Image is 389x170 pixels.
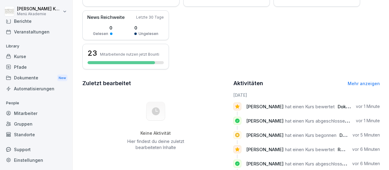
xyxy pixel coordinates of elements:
a: Mitarbeiter [3,108,69,119]
a: Kurse [3,51,69,62]
h2: Zuletzt bearbeitet [82,79,229,88]
span: [PERSON_NAME] [246,147,284,152]
p: Letzte 30 Tage [136,15,164,20]
span: hat einen Kurs bewertet [285,147,335,152]
p: News Reichweite [87,14,125,21]
span: hat einen Kurs begonnen [285,132,336,138]
p: vor 1 Minute [356,103,380,109]
p: vor 5 Minuten [353,132,380,138]
a: Automatisierungen [3,83,69,94]
p: Hier findest du deine zuletzt bearbeiteten Inhalte [125,138,186,151]
p: Ungelesen [139,31,158,36]
p: [PERSON_NAME] Knopf [17,6,61,12]
p: vor 1 Minute [356,118,380,124]
a: Standorte [3,129,69,140]
p: People [3,98,69,108]
span: [PERSON_NAME] [246,118,284,124]
span: hat einen Kurs abgeschlossen [285,161,347,167]
p: Mitarbeitende nutzen jetzt Bounti [100,52,159,57]
p: Library [3,41,69,51]
a: DokumenteNew [3,72,69,84]
p: Gelesen [93,31,108,36]
span: [PERSON_NAME] [246,104,284,109]
a: Gruppen [3,119,69,129]
p: Menü Akademie [17,12,61,16]
span: [PERSON_NAME] [246,132,284,138]
p: 0 [93,25,112,31]
h5: Keine Aktivität [125,130,186,136]
span: [PERSON_NAME] [246,161,284,167]
a: Einstellungen [3,155,69,165]
div: Dokumente [3,72,69,84]
p: vor 6 Minuten [352,161,380,167]
div: New [57,75,67,82]
a: Mehr anzeigen [348,81,380,86]
span: hat einen Kurs abgeschlossen [285,118,347,124]
p: 0 [134,25,158,31]
p: vor 6 Minuten [352,146,380,152]
span: hat einen Kurs bewertet [285,104,335,109]
a: Berichte [3,16,69,26]
a: Pfade [3,62,69,72]
div: Support [3,144,69,155]
a: Veranstaltungen [3,26,69,37]
h2: Aktivitäten [233,79,263,88]
h3: 23 [88,48,97,58]
h6: [DATE] [233,92,380,98]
